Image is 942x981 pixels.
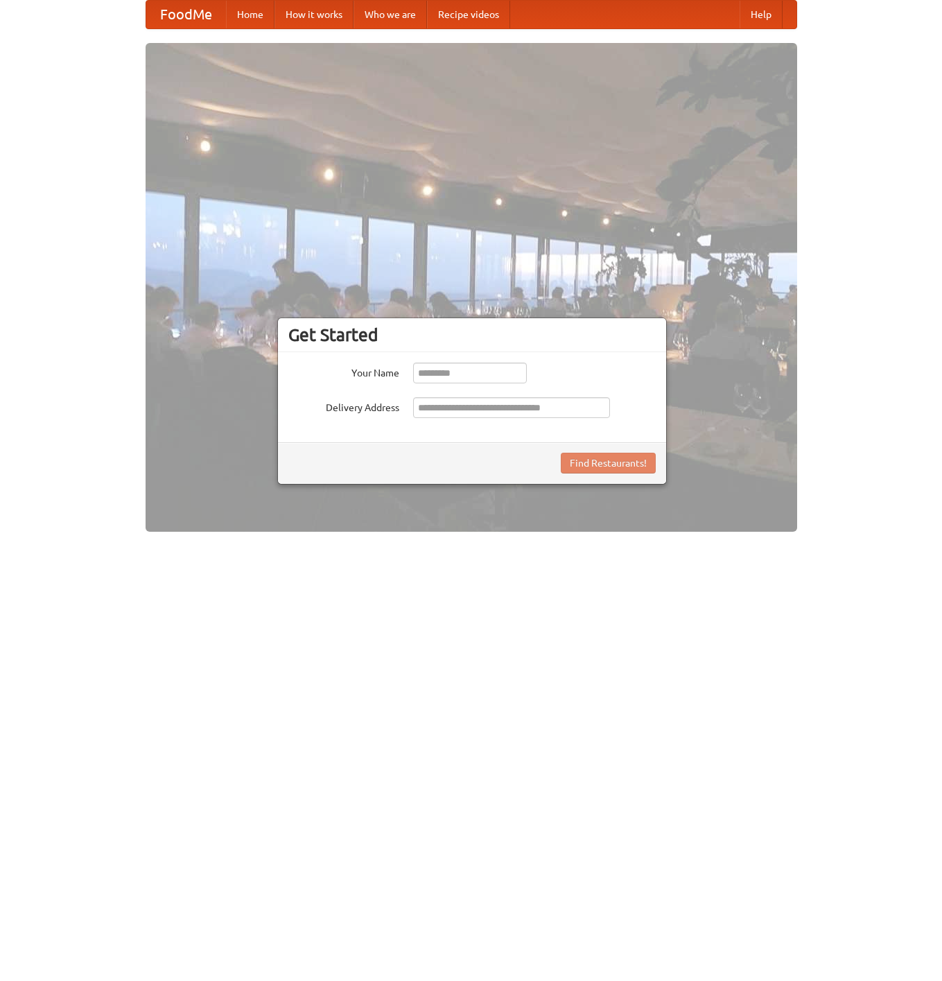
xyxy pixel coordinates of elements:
[288,397,399,415] label: Delivery Address
[740,1,783,28] a: Help
[354,1,427,28] a: Who we are
[288,324,656,345] h3: Get Started
[146,1,226,28] a: FoodMe
[288,363,399,380] label: Your Name
[427,1,510,28] a: Recipe videos
[274,1,354,28] a: How it works
[226,1,274,28] a: Home
[561,453,656,474] button: Find Restaurants!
